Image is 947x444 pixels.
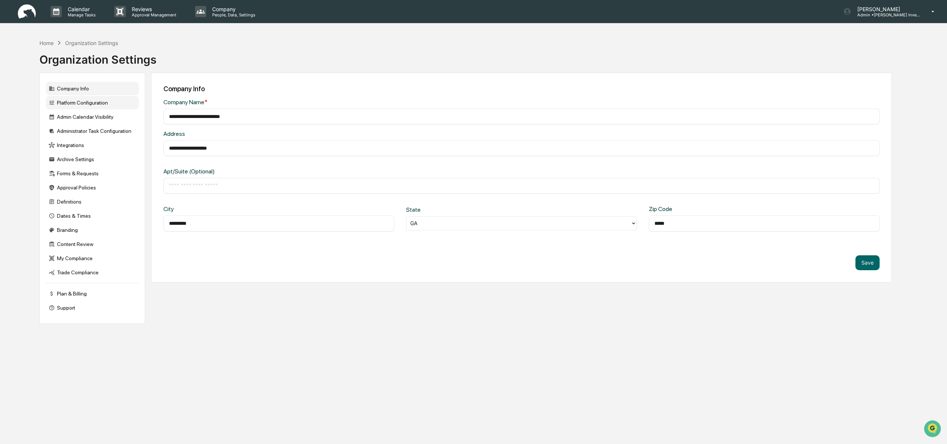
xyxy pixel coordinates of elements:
span: Attestations [61,94,92,101]
div: 🖐️ [7,95,13,100]
div: Address [163,130,486,137]
div: 🗄️ [54,95,60,100]
p: How can we help? [7,16,135,28]
div: Integrations [46,138,139,152]
span: Pylon [74,126,90,132]
a: 🗄️Attestations [51,91,95,104]
div: Definitions [46,195,139,208]
p: Company [206,6,259,12]
img: logo [18,4,36,19]
div: We're available if you need us! [25,64,94,70]
div: City [163,205,267,213]
img: 1746055101610-c473b297-6a78-478c-a979-82029cc54cd1 [7,57,21,70]
div: Organization Settings [65,40,118,46]
div: My Compliance [46,252,139,265]
div: Content Review [46,237,139,251]
span: Preclearance [15,94,48,101]
a: 🖐️Preclearance [4,91,51,104]
div: Zip Code [649,205,753,213]
div: Administrator Task Configuration [46,124,139,138]
p: Approval Management [126,12,180,17]
div: Approval Policies [46,181,139,194]
div: Company Name [163,99,486,106]
div: Dates & Times [46,209,139,223]
p: Admin • [PERSON_NAME] Investment Advisory [851,12,921,17]
div: Support [46,301,139,314]
div: Branding [46,223,139,237]
div: State [406,206,510,213]
div: Organization Settings [39,47,156,66]
iframe: Open customer support [923,419,943,440]
div: Forms & Requests [46,167,139,180]
button: Start new chat [127,59,135,68]
div: Platform Configuration [46,96,139,109]
p: Calendar [62,6,99,12]
a: 🔎Data Lookup [4,105,50,118]
div: Company Info [46,82,139,95]
span: Data Lookup [15,108,47,115]
div: Plan & Billing [46,287,139,300]
div: Trade Compliance [46,266,139,279]
div: 🔎 [7,109,13,115]
a: Powered byPylon [52,126,90,132]
div: Company Info [163,85,880,93]
button: Save [855,255,880,270]
p: People, Data, Settings [206,12,259,17]
div: Archive Settings [46,153,139,166]
div: Home [39,40,54,46]
div: Apt/Suite (Optional) [163,168,486,175]
p: [PERSON_NAME] [851,6,921,12]
div: Start new chat [25,57,122,64]
p: Manage Tasks [62,12,99,17]
p: Reviews [126,6,180,12]
div: Admin Calendar Visibility [46,110,139,124]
